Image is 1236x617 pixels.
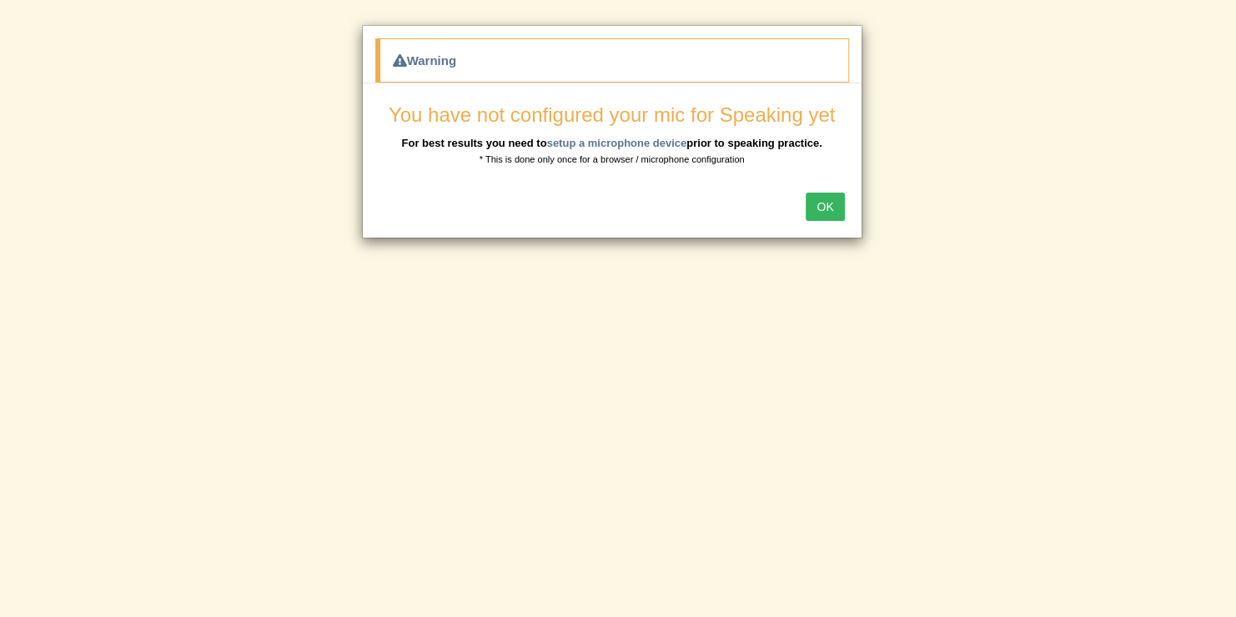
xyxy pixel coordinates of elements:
a: setup a microphone device [546,137,686,149]
button: OK [806,193,844,221]
span: You have not configured your mic for Speaking yet [389,103,835,126]
b: For best results you need to prior to speaking practice. [401,137,821,149]
div: Warning [375,38,849,83]
small: * This is done only once for a browser / microphone configuration [480,154,745,164]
